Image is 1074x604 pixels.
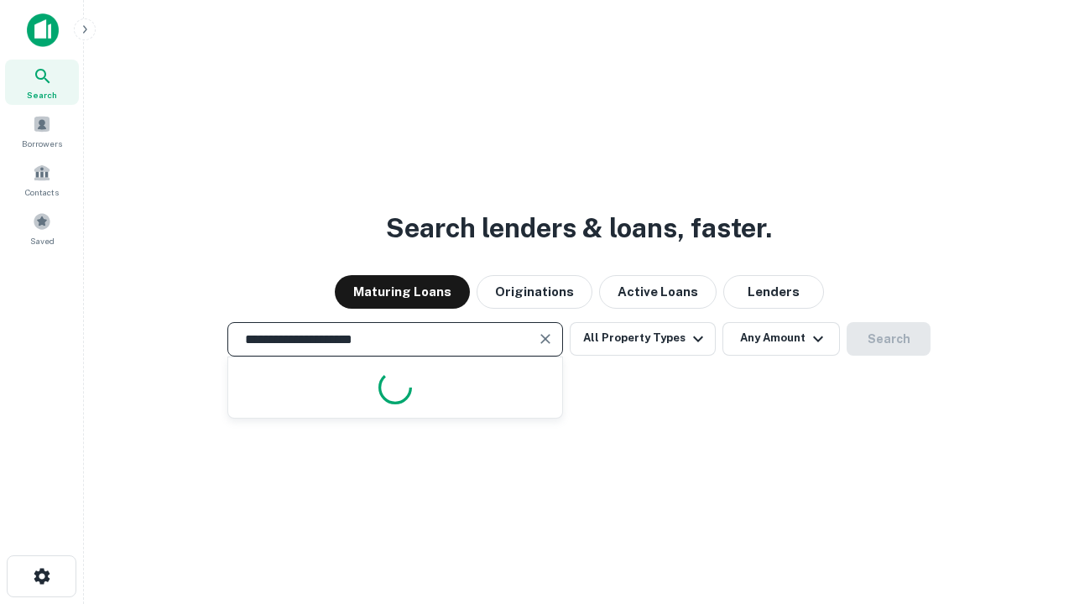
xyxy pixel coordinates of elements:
[723,275,824,309] button: Lenders
[335,275,470,309] button: Maturing Loans
[386,208,772,248] h3: Search lenders & loans, faster.
[534,327,557,351] button: Clear
[5,108,79,154] a: Borrowers
[722,322,840,356] button: Any Amount
[5,60,79,105] a: Search
[25,185,59,199] span: Contacts
[477,275,592,309] button: Originations
[5,206,79,251] a: Saved
[5,157,79,202] a: Contacts
[570,322,716,356] button: All Property Types
[22,137,62,150] span: Borrowers
[27,88,57,102] span: Search
[990,470,1074,550] iframe: Chat Widget
[30,234,55,247] span: Saved
[27,13,59,47] img: capitalize-icon.png
[599,275,717,309] button: Active Loans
